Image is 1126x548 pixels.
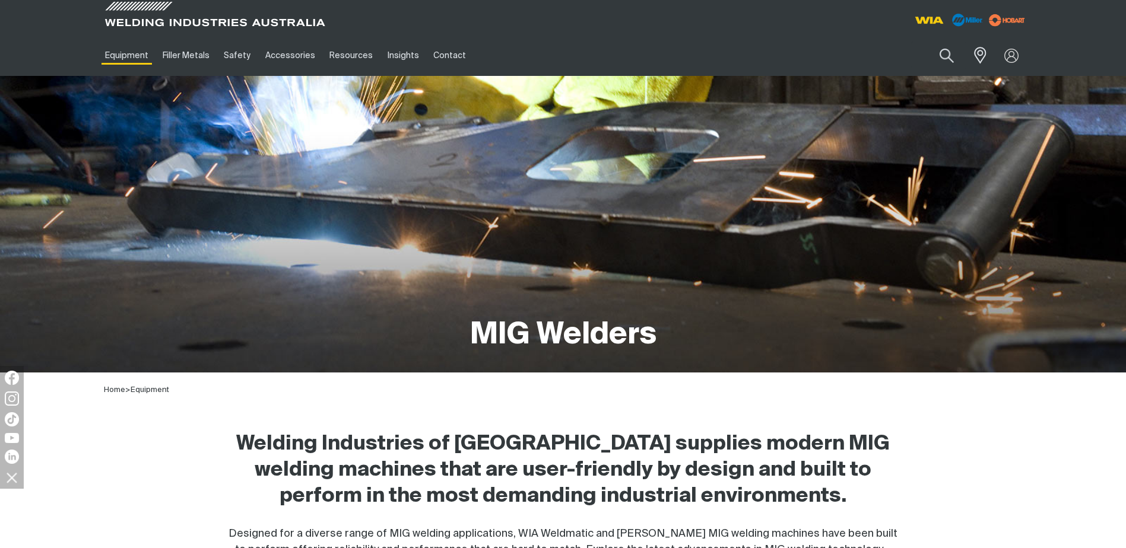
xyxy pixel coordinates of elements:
h1: MIG Welders [470,316,656,355]
img: Facebook [5,371,19,385]
img: LinkedIn [5,450,19,464]
nav: Main [98,35,796,76]
a: Resources [322,35,380,76]
span: > [125,386,131,394]
a: Contact [426,35,473,76]
a: Home [104,386,125,394]
a: Safety [217,35,258,76]
img: hide socials [2,467,22,488]
a: Filler Metals [156,35,217,76]
input: Product name or item number... [911,42,966,69]
a: Accessories [258,35,322,76]
img: miller [985,11,1029,29]
a: Insights [380,35,426,76]
img: YouTube [5,433,19,443]
a: Equipment [131,386,169,394]
button: Search products [927,42,967,69]
img: TikTok [5,412,19,426]
a: Equipment [98,35,156,76]
h2: Welding Industries of [GEOGRAPHIC_DATA] supplies modern MIG welding machines that are user-friend... [229,431,898,509]
img: Instagram [5,391,19,406]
